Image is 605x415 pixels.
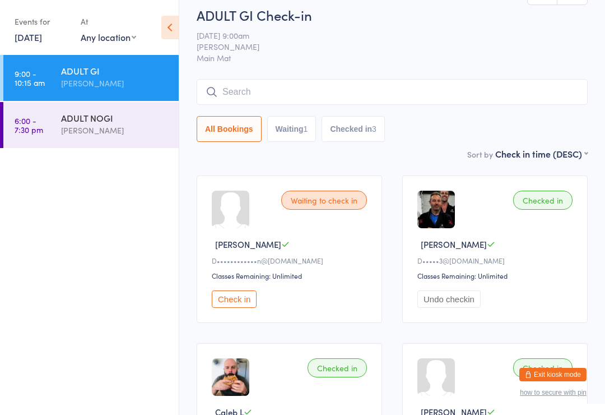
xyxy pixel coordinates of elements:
[15,12,69,31] div: Events for
[197,52,588,63] span: Main Mat
[467,149,493,160] label: Sort by
[61,112,169,124] div: ADULT NOGI
[212,256,370,265] div: D••••••••••••n@[DOMAIN_NAME]
[417,191,455,228] img: image1732777352.png
[495,147,588,160] div: Check in time (DESC)
[61,64,169,77] div: ADULT GI
[197,79,588,105] input: Search
[322,116,385,142] button: Checked in3
[61,124,169,137] div: [PERSON_NAME]
[212,271,370,280] div: Classes Remaining: Unlimited
[519,368,587,381] button: Exit kiosk mode
[197,116,262,142] button: All Bookings
[81,31,136,43] div: Any location
[267,116,317,142] button: Waiting1
[15,31,42,43] a: [DATE]
[417,271,576,280] div: Classes Remaining: Unlimited
[15,116,43,134] time: 6:00 - 7:30 pm
[417,290,481,308] button: Undo checkin
[513,358,573,377] div: Checked in
[513,191,573,210] div: Checked in
[281,191,367,210] div: Waiting to check in
[212,290,257,308] button: Check in
[197,41,570,52] span: [PERSON_NAME]
[3,55,179,101] a: 9:00 -10:15 amADULT GI[PERSON_NAME]
[197,6,588,24] h2: ADULT GI Check-in
[304,125,308,133] div: 1
[81,12,136,31] div: At
[520,389,587,396] button: how to secure with pin
[308,358,367,377] div: Checked in
[372,125,376,133] div: 3
[215,238,281,250] span: [PERSON_NAME]
[197,30,570,41] span: [DATE] 9:00am
[212,358,249,396] img: image1728898761.png
[417,256,576,265] div: D•••••3@[DOMAIN_NAME]
[3,102,179,148] a: 6:00 -7:30 pmADULT NOGI[PERSON_NAME]
[15,69,45,87] time: 9:00 - 10:15 am
[61,77,169,90] div: [PERSON_NAME]
[421,238,487,250] span: [PERSON_NAME]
